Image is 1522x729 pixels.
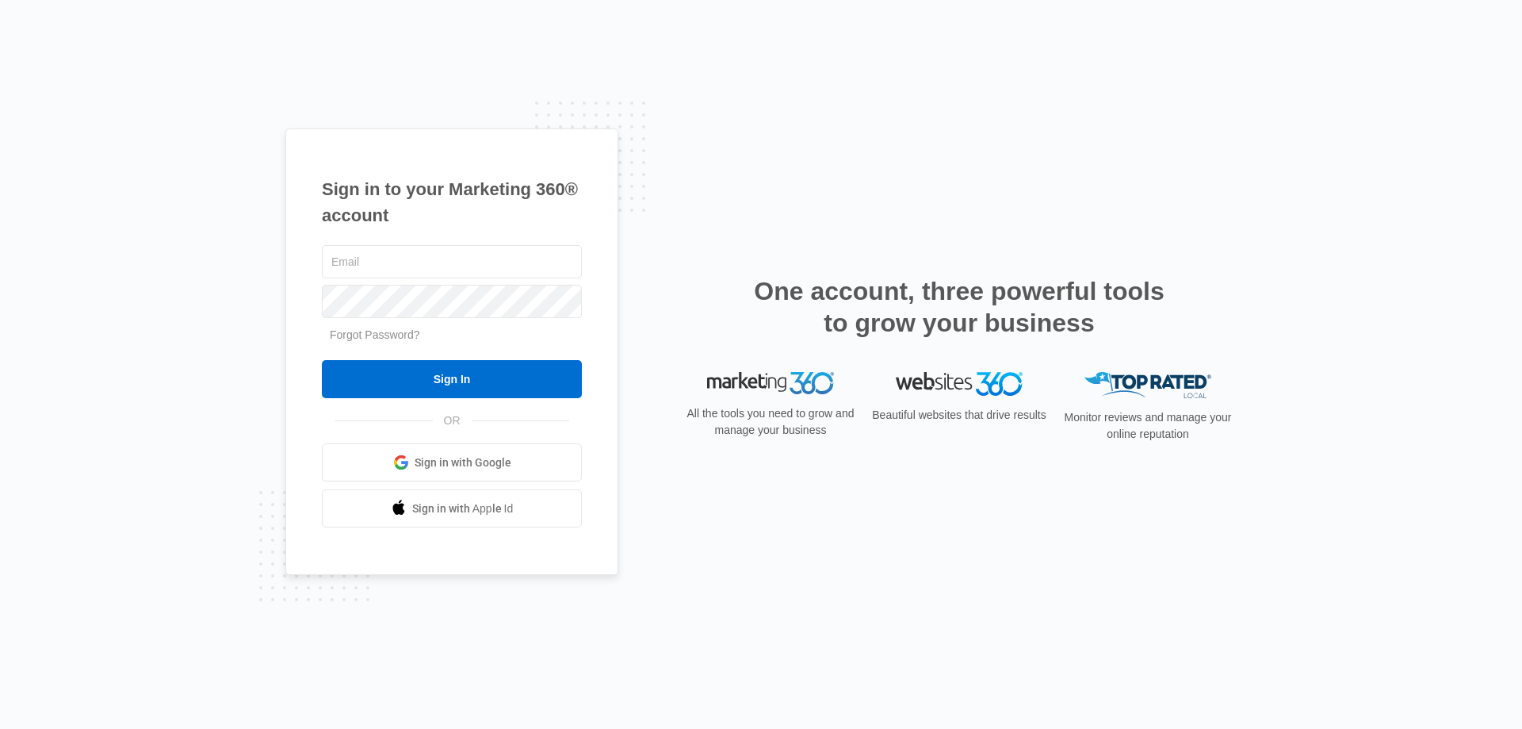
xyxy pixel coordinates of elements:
[322,360,582,398] input: Sign In
[412,501,514,517] span: Sign in with Apple Id
[415,455,511,471] span: Sign in with Google
[870,407,1048,424] p: Beautiful websites that drive results
[749,275,1169,339] h2: One account, three powerful tools to grow your business
[330,328,420,341] a: Forgot Password?
[896,372,1023,395] img: Websites 360
[682,405,859,439] p: All the tools you need to grow and manage your business
[1084,372,1211,398] img: Top Rated Local
[322,443,582,482] a: Sign in with Google
[322,176,582,228] h1: Sign in to your Marketing 360® account
[322,489,582,528] a: Sign in with Apple Id
[1059,409,1237,443] p: Monitor reviews and manage your online reputation
[707,372,834,394] img: Marketing 360
[322,245,582,278] input: Email
[433,412,472,429] span: OR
